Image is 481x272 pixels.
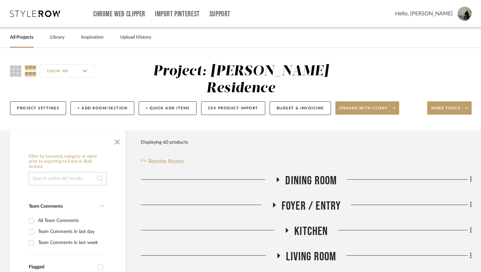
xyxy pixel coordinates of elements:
div: Project: [PERSON_NAME] Residence [153,64,329,95]
button: Project Settings [10,101,66,115]
button: + Add Room/Section [70,101,134,115]
a: All Projects [10,33,33,42]
span: Kitchen [294,224,328,239]
button: CSV Product Import [201,101,265,115]
button: + Quick Add Items [139,101,197,115]
a: Inspiration [81,33,104,42]
a: Library [50,33,64,42]
span: Team Comments [29,204,63,209]
h6: Filter by keyword, category or name prior to exporting to Excel or Bulk Actions [29,154,107,170]
button: Reorder Rooms [141,157,184,165]
span: Hello, [PERSON_NAME] [395,10,453,18]
a: Upload History [120,33,151,42]
div: Displaying 60 products [141,136,188,149]
span: More tools [431,106,460,116]
a: Support [209,11,230,17]
a: Chrome Web Clipper [93,11,145,17]
span: Dining Room [285,174,337,188]
span: Share with client [339,106,388,116]
span: Foyer / Entry [282,199,341,213]
span: Living Room [286,250,336,264]
span: Reorder Rooms [148,157,184,165]
div: Flagged [29,264,95,270]
div: All Team Comments [38,215,102,226]
button: More tools [427,101,472,115]
img: avatar [458,7,472,21]
button: Budget & Invoicing [270,101,331,115]
button: Close [111,134,124,147]
div: Team Comments in last day [38,226,102,237]
button: Share with client [335,101,399,115]
input: Search within 60 results [29,172,107,185]
a: Import Pinterest [155,11,200,17]
div: Team Comments in last week [38,237,102,248]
